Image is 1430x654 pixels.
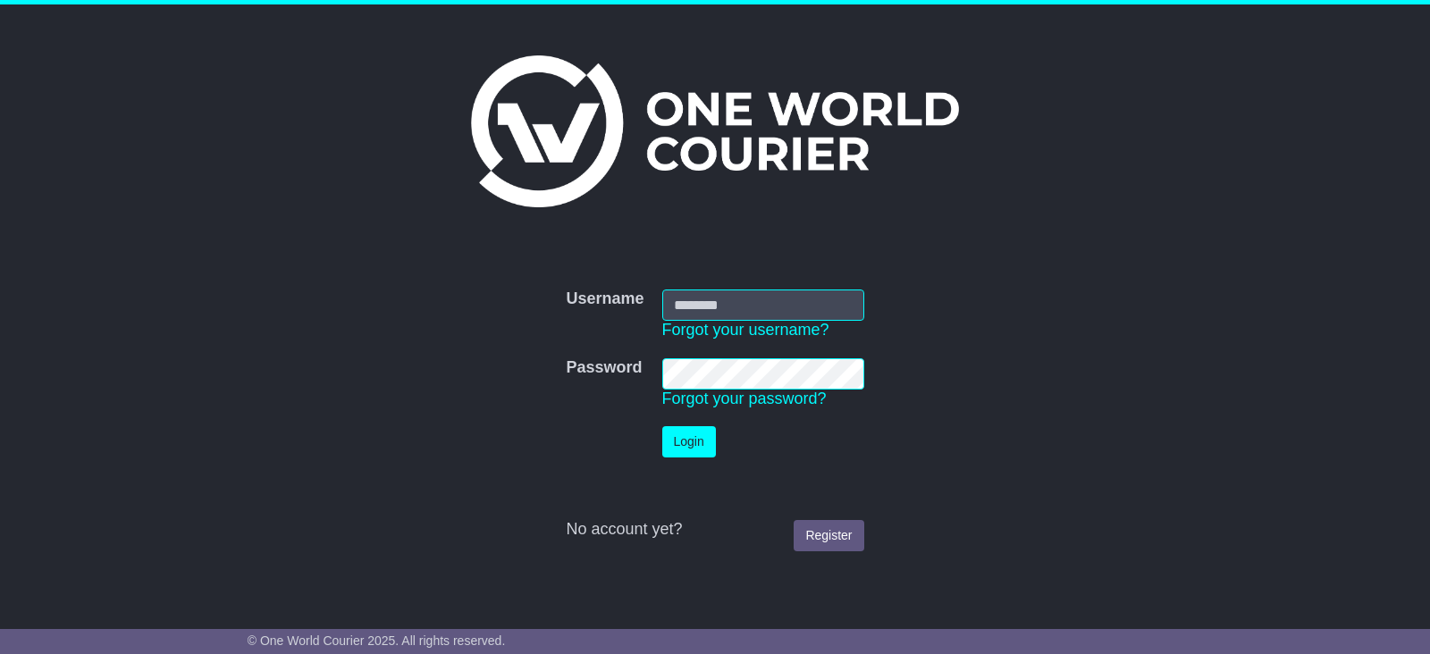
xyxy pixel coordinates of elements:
[662,321,829,339] a: Forgot your username?
[662,390,827,407] a: Forgot your password?
[794,520,863,551] a: Register
[566,520,863,540] div: No account yet?
[248,633,506,648] span: © One World Courier 2025. All rights reserved.
[566,289,643,309] label: Username
[662,426,716,457] button: Login
[566,358,642,378] label: Password
[471,55,959,207] img: One World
